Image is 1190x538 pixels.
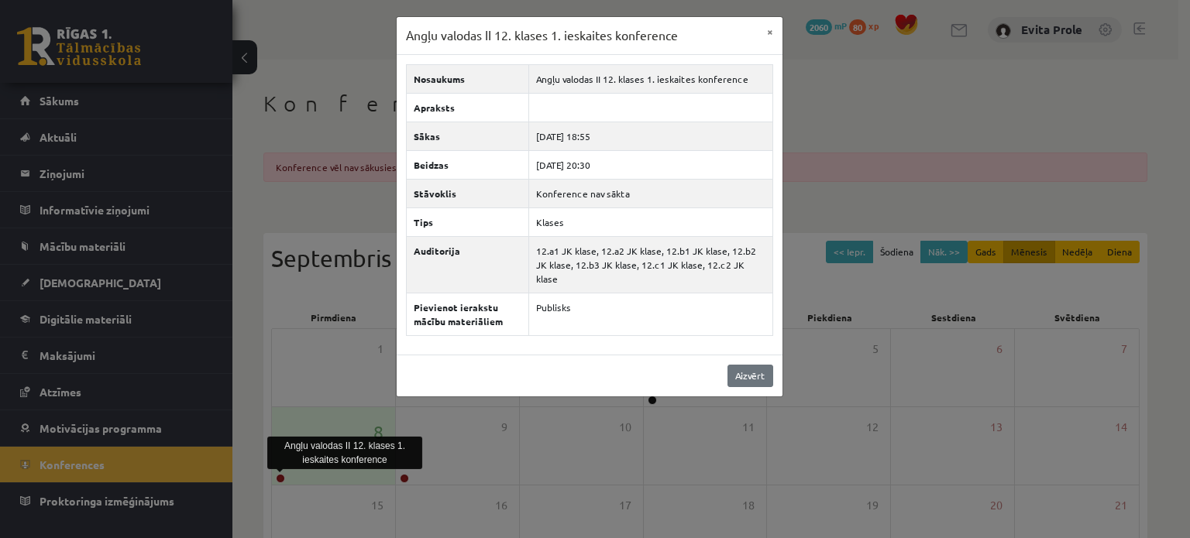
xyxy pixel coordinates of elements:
[529,236,772,293] td: 12.a1 JK klase, 12.a2 JK klase, 12.b1 JK klase, 12.b2 JK klase, 12.b3 JK klase, 12.c1 JK klase, 1...
[406,236,529,293] th: Auditorija
[406,179,529,207] th: Stāvoklis
[406,93,529,122] th: Apraksts
[406,122,529,150] th: Sākas
[758,17,782,46] button: ×
[406,64,529,93] th: Nosaukums
[529,150,772,179] td: [DATE] 20:30
[529,293,772,335] td: Publisks
[727,365,773,387] a: Aizvērt
[529,64,772,93] td: Angļu valodas II 12. klases 1. ieskaites konference
[529,207,772,236] td: Klases
[406,26,678,45] h3: Angļu valodas II 12. klases 1. ieskaites konference
[267,437,422,469] div: Angļu valodas II 12. klases 1. ieskaites konference
[529,179,772,207] td: Konference nav sākta
[406,293,529,335] th: Pievienot ierakstu mācību materiāliem
[406,207,529,236] th: Tips
[529,122,772,150] td: [DATE] 18:55
[406,150,529,179] th: Beidzas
